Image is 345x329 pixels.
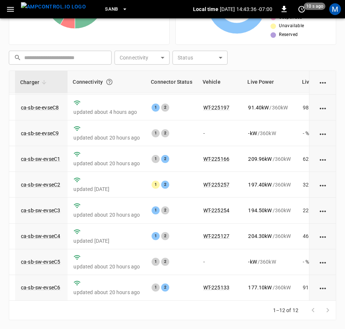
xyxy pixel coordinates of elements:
[248,232,272,240] p: 204.30 kW
[296,3,308,15] button: set refresh interval
[161,155,169,163] div: 2
[197,249,243,275] td: -
[318,258,327,265] div: action cell options
[248,284,272,291] p: 177.10 kW
[73,134,140,141] p: updated about 20 hours ago
[273,307,299,314] p: 1–12 of 12
[102,2,131,17] button: SanB
[318,104,327,111] div: action cell options
[318,78,327,86] div: action cell options
[21,182,60,188] a: ca-sb-sw-evseC2
[73,263,140,270] p: updated about 20 hours ago
[152,232,160,240] div: 1
[21,285,60,290] a: ca-sb-sw-evseC6
[203,105,229,111] a: WT-225197
[21,207,60,213] a: ca-sb-sw-evseC3
[304,3,326,10] span: 10 s ago
[248,155,291,163] div: / 360 kW
[203,156,229,162] a: WT-225166
[21,259,60,265] a: ca-sb-sw-evseC5
[161,129,169,137] div: 2
[73,211,140,218] p: updated about 20 hours ago
[152,206,160,214] div: 1
[248,207,272,214] p: 194.50 kW
[73,75,141,88] div: Connectivity
[105,5,118,14] span: SanB
[21,105,59,111] a: ca-sb-se-evseC8
[152,283,160,292] div: 1
[21,2,86,11] img: ampcontrol.io logo
[318,130,327,137] div: action cell options
[73,289,140,296] p: updated about 20 hours ago
[73,185,140,193] p: updated [DATE]
[161,232,169,240] div: 2
[279,31,298,39] span: Reserved
[248,181,291,188] div: / 360 kW
[318,181,327,188] div: action cell options
[242,71,297,93] th: Live Power
[152,181,160,189] div: 1
[161,104,169,112] div: 2
[318,207,327,214] div: action cell options
[20,78,49,87] span: Charger
[248,104,269,111] p: 91.40 kW
[248,284,291,291] div: / 360 kW
[161,181,169,189] div: 2
[203,207,229,213] a: WT-225254
[318,155,327,163] div: action cell options
[297,95,328,120] td: 98.00 %
[203,285,229,290] a: WT-225133
[248,155,272,163] p: 209.96 kW
[203,182,229,188] a: WT-225257
[152,104,160,112] div: 1
[146,71,197,93] th: Connector Status
[21,233,60,239] a: ca-sb-sw-evseC4
[197,71,243,93] th: Vehicle
[21,156,60,162] a: ca-sb-sw-evseC1
[73,160,140,167] p: updated about 20 hours ago
[193,6,218,13] p: Local time
[248,232,291,240] div: / 360 kW
[248,207,291,214] div: / 360 kW
[297,146,328,172] td: 62.00 %
[248,104,291,111] div: / 360 kW
[329,3,341,15] div: profile-icon
[152,258,160,266] div: 1
[248,181,272,188] p: 197.40 kW
[152,155,160,163] div: 1
[161,283,169,292] div: 2
[297,249,328,275] td: - %
[279,22,304,30] span: Unavailable
[203,233,229,239] a: WT-225127
[220,6,272,13] p: [DATE] 14:43:36 -07:00
[73,108,140,116] p: updated about 4 hours ago
[297,120,328,146] td: - %
[318,232,327,240] div: action cell options
[161,206,169,214] div: 2
[297,172,328,198] td: 32.00 %
[73,237,140,245] p: updated [DATE]
[21,130,59,136] a: ca-sb-se-evseC9
[248,130,257,137] p: - kW
[297,224,328,249] td: 46.00 %
[248,258,257,265] p: - kW
[318,284,327,291] div: action cell options
[161,258,169,266] div: 2
[297,198,328,223] td: 22.00 %
[297,275,328,301] td: 91.00 %
[197,120,243,146] td: -
[297,71,328,93] th: Live SoC
[103,75,116,88] button: Connection between the charger and our software.
[152,129,160,137] div: 1
[248,130,291,137] div: / 360 kW
[248,258,291,265] div: / 360 kW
